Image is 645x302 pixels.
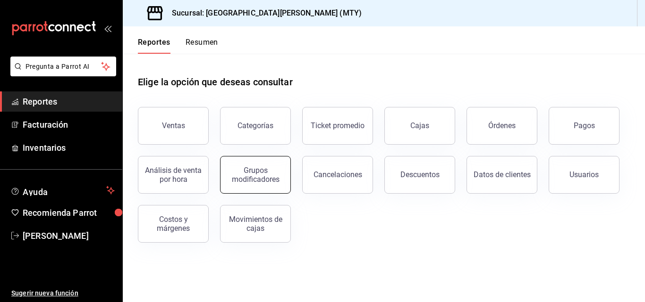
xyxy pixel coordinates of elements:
span: Inventarios [23,141,115,154]
span: Pregunta a Parrot AI [25,62,102,72]
button: Cancelaciones [302,156,373,194]
div: Movimientos de cajas [226,215,285,233]
span: Recomienda Parrot [23,206,115,219]
h1: Elige la opción que deseas consultar [138,75,293,89]
button: Resumen [186,38,218,54]
button: Ventas [138,107,209,145]
button: Categorías [220,107,291,145]
span: Reportes [23,95,115,108]
span: Facturación [23,118,115,131]
div: Usuarios [569,170,599,179]
button: Datos de clientes [467,156,537,194]
button: open_drawer_menu [104,24,111,32]
div: Órdenes [488,121,516,130]
span: Ayuda [23,185,102,196]
div: Grupos modificadores [226,166,285,184]
div: Descuentos [400,170,440,179]
button: Movimientos de cajas [220,205,291,243]
a: Pregunta a Parrot AI [7,68,116,78]
button: Costos y márgenes [138,205,209,243]
button: Órdenes [467,107,537,145]
h3: Sucursal: [GEOGRAPHIC_DATA][PERSON_NAME] (MTY) [164,8,362,19]
button: Grupos modificadores [220,156,291,194]
span: Sugerir nueva función [11,288,115,298]
div: Cancelaciones [314,170,362,179]
div: Ventas [162,121,185,130]
div: Costos y márgenes [144,215,203,233]
div: Datos de clientes [474,170,531,179]
button: Pagos [549,107,620,145]
div: navigation tabs [138,38,218,54]
div: Categorías [238,121,273,130]
button: Ticket promedio [302,107,373,145]
div: Análisis de venta por hora [144,166,203,184]
div: Pagos [574,121,595,130]
button: Descuentos [384,156,455,194]
button: Cajas [384,107,455,145]
span: [PERSON_NAME] [23,229,115,242]
button: Pregunta a Parrot AI [10,57,116,76]
button: Reportes [138,38,170,54]
button: Usuarios [549,156,620,194]
div: Cajas [410,121,429,130]
div: Ticket promedio [311,121,365,130]
button: Análisis de venta por hora [138,156,209,194]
